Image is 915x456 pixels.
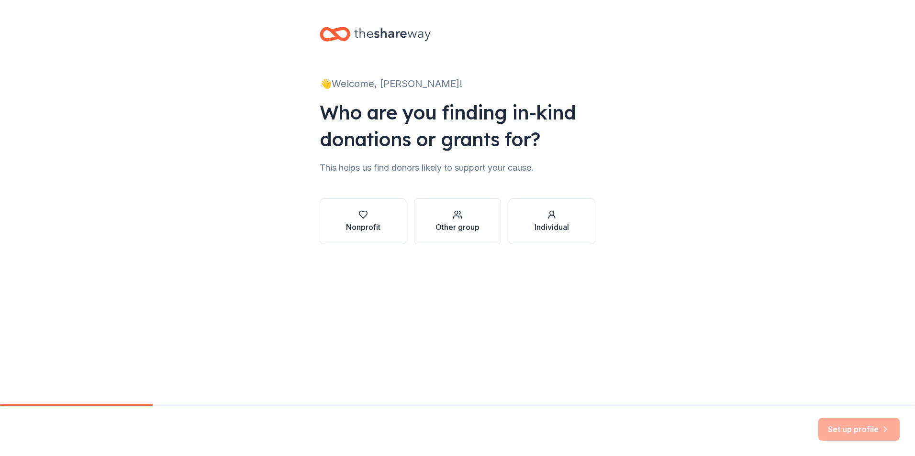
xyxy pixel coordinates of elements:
[435,221,480,233] div: Other group
[320,76,595,91] div: 👋 Welcome, [PERSON_NAME]!
[320,160,595,175] div: This helps us find donors likely to support your cause.
[535,221,569,233] div: Individual
[320,198,406,244] button: Nonprofit
[346,221,380,233] div: Nonprofit
[509,198,595,244] button: Individual
[414,198,501,244] button: Other group
[320,99,595,152] div: Who are you finding in-kind donations or grants for?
